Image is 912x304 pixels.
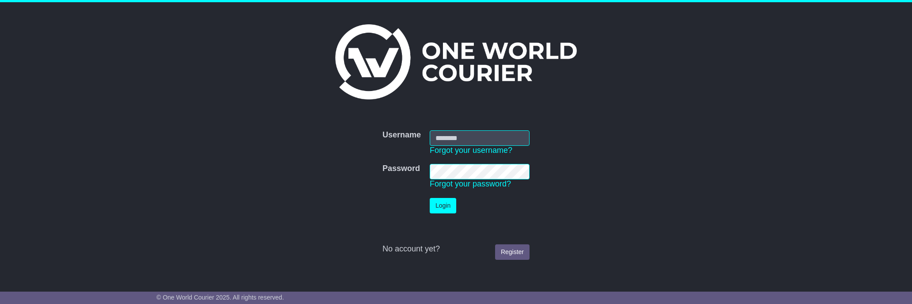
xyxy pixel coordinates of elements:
[430,198,456,213] button: Login
[430,146,512,155] a: Forgot your username?
[382,164,420,174] label: Password
[430,179,511,188] a: Forgot your password?
[382,244,530,254] div: No account yet?
[156,294,284,301] span: © One World Courier 2025. All rights reserved.
[382,130,421,140] label: Username
[335,24,576,99] img: One World
[495,244,530,260] a: Register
